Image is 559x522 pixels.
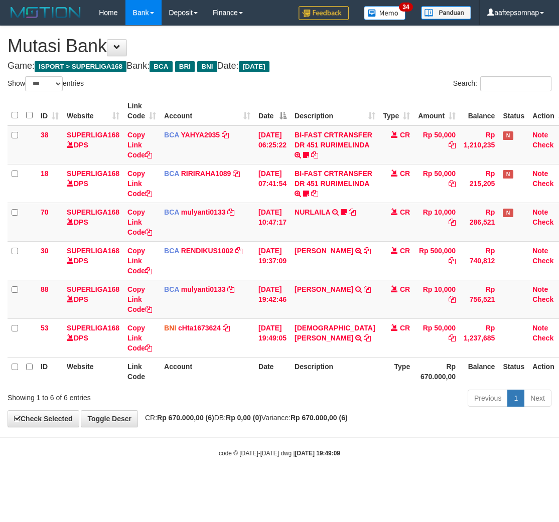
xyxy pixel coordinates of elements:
[295,324,375,342] a: [DEMOGRAPHIC_DATA][PERSON_NAME]
[123,357,160,386] th: Link Code
[67,285,119,293] a: SUPERLIGA168
[499,97,528,125] th: Status
[453,76,551,91] label: Search:
[399,3,412,12] span: 34
[295,450,340,457] strong: [DATE] 19:49:09
[291,164,379,203] td: BI-FAST CRTRANSFER DR 451 RURIMELINDA
[164,247,179,255] span: BCA
[41,247,49,255] span: 30
[449,257,456,265] a: Copy Rp 500,000 to clipboard
[37,97,63,125] th: ID: activate to sort column ascending
[67,247,119,255] a: SUPERLIGA168
[164,131,179,139] span: BCA
[349,208,356,216] a: Copy NURLAILA to clipboard
[507,390,524,407] a: 1
[254,203,291,241] td: [DATE] 10:47:17
[414,280,460,318] td: Rp 10,000
[449,295,456,303] a: Copy Rp 10,000 to clipboard
[123,97,160,125] th: Link Code: activate to sort column ascending
[503,170,513,179] span: Has Note
[67,169,119,178] a: SUPERLIGA168
[400,247,410,255] span: CR
[379,97,414,125] th: Type: activate to sort column ascending
[379,357,414,386] th: Type
[364,285,371,293] a: Copy ACHMAD YUSRI to clipboard
[239,61,269,72] span: [DATE]
[175,61,195,72] span: BRI
[400,285,410,293] span: CR
[127,208,152,236] a: Copy Link Code
[532,247,548,255] a: Note
[311,190,318,198] a: Copy BI-FAST CRTRANSFER DR 451 RURIMELINDA to clipboard
[254,164,291,203] td: [DATE] 07:41:54
[150,61,172,72] span: BCA
[460,125,499,164] td: Rp 1,210,235
[181,247,233,255] a: RENDIKUS1002
[63,241,123,280] td: DPS
[449,334,456,342] a: Copy Rp 50,000 to clipboard
[532,285,548,293] a: Note
[63,203,123,241] td: DPS
[41,131,49,139] span: 38
[295,208,330,216] a: NURLAILA
[140,414,348,422] span: CR: DB: Variance:
[164,324,176,332] span: BNI
[160,357,254,386] th: Account
[254,357,291,386] th: Date
[8,61,551,71] h4: Game: Bank: Date:
[291,414,348,422] strong: Rp 670.000,00 (6)
[532,208,548,216] a: Note
[532,334,553,342] a: Check
[414,164,460,203] td: Rp 50,000
[35,61,126,72] span: ISPORT > SUPERLIGA168
[468,390,508,407] a: Previous
[181,208,226,216] a: mulyanti0133
[63,125,123,164] td: DPS
[449,180,456,188] a: Copy Rp 50,000 to clipboard
[460,164,499,203] td: Rp 215,205
[197,61,217,72] span: BNI
[254,241,291,280] td: [DATE] 19:37:09
[160,97,254,125] th: Account: activate to sort column ascending
[414,97,460,125] th: Amount: activate to sort column ascending
[127,131,152,159] a: Copy Link Code
[63,164,123,203] td: DPS
[414,318,460,357] td: Rp 50,000
[400,169,410,178] span: CR
[8,5,84,20] img: MOTION_logo.png
[254,97,291,125] th: Date: activate to sort column descending
[63,280,123,318] td: DPS
[127,169,152,198] a: Copy Link Code
[364,6,406,20] img: Button%20Memo.svg
[295,285,353,293] a: [PERSON_NAME]
[41,208,49,216] span: 70
[532,295,553,303] a: Check
[532,169,548,178] a: Note
[226,414,261,422] strong: Rp 0,00 (0)
[181,285,226,293] a: mulyanti0133
[480,76,551,91] input: Search:
[41,324,49,332] span: 53
[532,324,548,332] a: Note
[460,241,499,280] td: Rp 740,812
[67,208,119,216] a: SUPERLIGA168
[400,324,410,332] span: CR
[532,131,548,139] a: Note
[219,450,340,457] small: code © [DATE]-[DATE] dwg |
[67,324,119,332] a: SUPERLIGA168
[227,285,234,293] a: Copy mulyanti0133 to clipboard
[503,209,513,217] span: Has Note
[532,180,553,188] a: Check
[63,97,123,125] th: Website: activate to sort column ascending
[63,357,123,386] th: Website
[414,241,460,280] td: Rp 500,000
[421,6,471,20] img: panduan.png
[364,334,371,342] a: Copy SALAHUDIN GINI to clipboard
[254,280,291,318] td: [DATE] 19:42:46
[414,357,460,386] th: Rp 670.000,00
[164,285,179,293] span: BCA
[127,285,152,313] a: Copy Link Code
[364,247,371,255] a: Copy AKHMAD NURFAIZI to clipboard
[414,125,460,164] td: Rp 50,000
[41,169,49,178] span: 18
